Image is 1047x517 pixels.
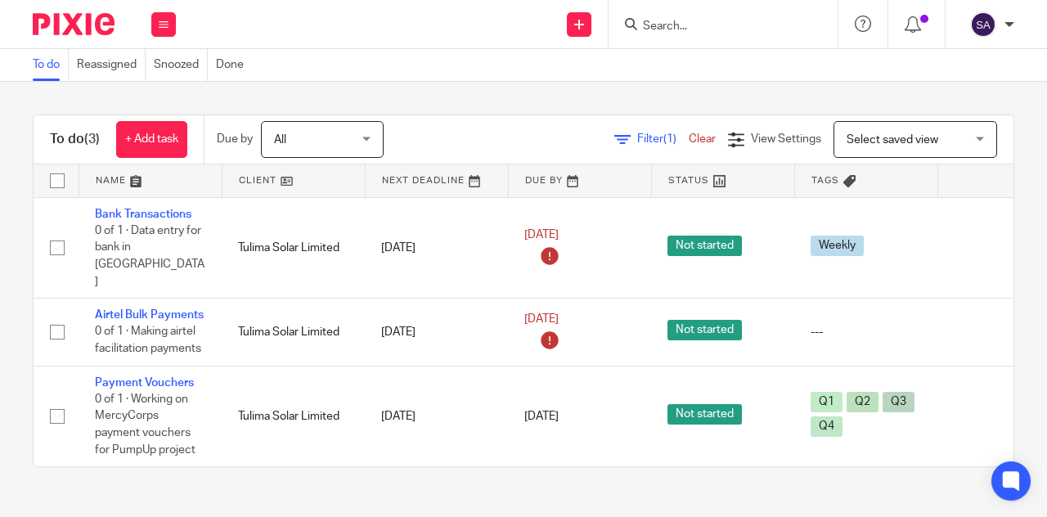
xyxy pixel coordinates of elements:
[847,392,878,412] span: Q2
[222,197,365,299] td: Tulima Solar Limited
[77,49,146,81] a: Reassigned
[663,133,676,145] span: (1)
[154,49,208,81] a: Snoozed
[811,416,843,437] span: Q4
[811,324,921,340] div: ---
[667,236,742,256] span: Not started
[274,134,286,146] span: All
[116,121,187,158] a: + Add task
[95,377,194,389] a: Payment Vouchers
[95,326,201,355] span: 0 of 1 · Making airtel facilitation payments
[84,133,100,146] span: (3)
[95,393,195,456] span: 0 of 1 · Working on MercyCorps payment vouchers for PumpUp project
[641,20,789,34] input: Search
[667,320,742,340] span: Not started
[524,229,559,241] span: [DATE]
[33,49,69,81] a: To do
[222,366,365,466] td: Tulima Solar Limited
[222,299,365,366] td: Tulima Solar Limited
[95,209,191,220] a: Bank Transactions
[95,225,204,287] span: 0 of 1 · Data entry for bank in [GEOGRAPHIC_DATA]
[847,134,938,146] span: Select saved view
[50,131,100,148] h1: To do
[33,13,115,35] img: Pixie
[95,309,204,321] a: Airtel Bulk Payments
[970,11,996,38] img: svg%3E
[524,411,559,422] span: [DATE]
[524,313,559,325] span: [DATE]
[883,392,914,412] span: Q3
[216,49,252,81] a: Done
[365,366,508,466] td: [DATE]
[637,133,689,145] span: Filter
[751,133,821,145] span: View Settings
[811,236,864,256] span: Weekly
[811,176,839,185] span: Tags
[217,131,253,147] p: Due by
[811,392,843,412] span: Q1
[689,133,716,145] a: Clear
[365,299,508,366] td: [DATE]
[365,197,508,299] td: [DATE]
[667,404,742,425] span: Not started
